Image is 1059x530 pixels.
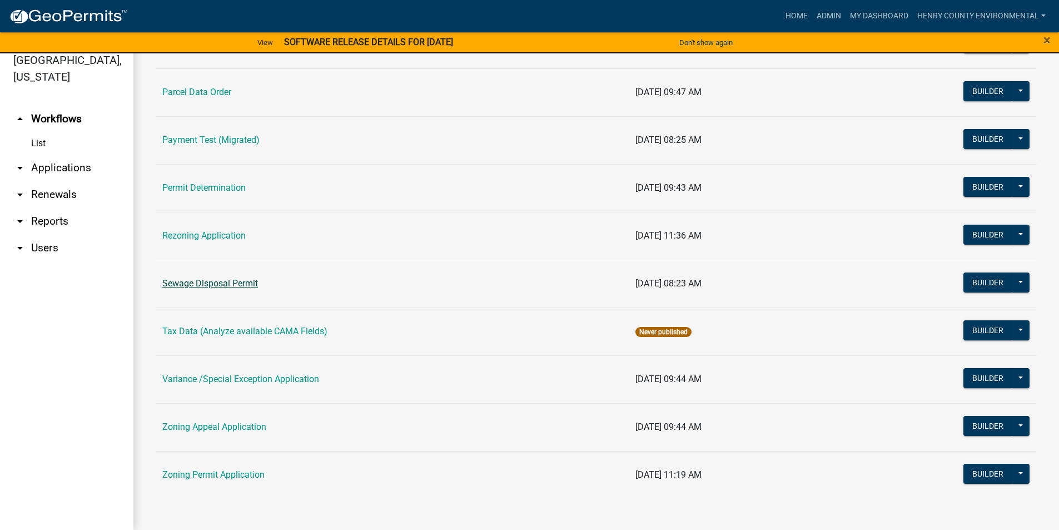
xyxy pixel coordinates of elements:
[635,230,702,241] span: [DATE] 11:36 AM
[162,422,266,432] a: Zoning Appeal Application
[162,87,231,97] a: Parcel Data Order
[162,135,260,145] a: Payment Test (Migrated)
[963,129,1012,149] button: Builder
[635,87,702,97] span: [DATE] 09:47 AM
[846,6,913,27] a: My Dashboard
[162,469,265,480] a: Zoning Permit Application
[963,368,1012,388] button: Builder
[162,374,319,384] a: Variance /Special Exception Application
[1043,32,1051,48] span: ×
[13,241,27,255] i: arrow_drop_down
[253,33,277,52] a: View
[635,422,702,432] span: [DATE] 09:44 AM
[963,464,1012,484] button: Builder
[812,6,846,27] a: Admin
[13,161,27,175] i: arrow_drop_down
[13,112,27,126] i: arrow_drop_up
[963,416,1012,436] button: Builder
[963,177,1012,197] button: Builder
[963,225,1012,245] button: Builder
[963,81,1012,101] button: Builder
[13,188,27,201] i: arrow_drop_down
[635,374,702,384] span: [DATE] 09:44 AM
[635,327,692,337] span: Never published
[675,33,737,52] button: Don't show again
[635,278,702,289] span: [DATE] 08:23 AM
[162,182,246,193] a: Permit Determination
[162,326,327,336] a: Tax Data (Analyze available CAMA Fields)
[963,273,1012,293] button: Builder
[162,278,258,289] a: Sewage Disposal Permit
[963,320,1012,340] button: Builder
[162,230,246,241] a: Rezoning Application
[1043,33,1051,47] button: Close
[13,215,27,228] i: arrow_drop_down
[635,182,702,193] span: [DATE] 09:43 AM
[635,469,702,480] span: [DATE] 11:19 AM
[781,6,812,27] a: Home
[913,6,1050,27] a: Henry County Environmental
[635,135,702,145] span: [DATE] 08:25 AM
[284,37,453,47] strong: SOFTWARE RELEASE DETAILS FOR [DATE]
